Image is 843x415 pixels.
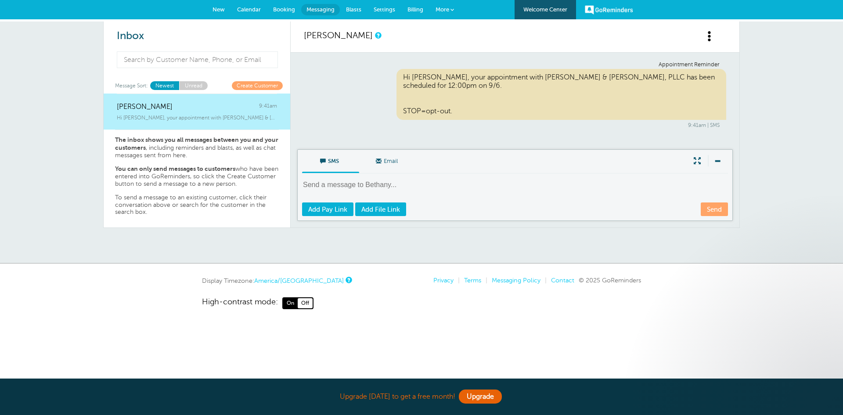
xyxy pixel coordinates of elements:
p: who have been entered into GoReminders, so click the Create Customer button to send a message to ... [115,165,279,188]
a: Unread [179,81,208,90]
span: Blasts [346,6,361,13]
a: [PERSON_NAME] [304,30,373,40]
li: | [454,277,460,284]
a: This is the timezone being used to display dates and times to you on this device. Click the timez... [346,277,351,283]
span: High-contrast mode: [202,297,278,309]
span: Messaging [306,6,335,13]
strong: You can only send messages to customers [115,165,235,172]
span: © 2025 GoReminders [579,277,641,284]
span: Add File Link [361,206,400,213]
span: Add Pay Link [308,206,347,213]
strong: The inbox shows you all messages between you and your customers [115,136,278,151]
li: | [540,277,547,284]
span: SMS [309,150,353,171]
a: Send [701,202,728,216]
div: Upgrade [DATE] to get a free month! [202,387,641,406]
span: Calendar [237,6,261,13]
span: Billing [407,6,423,13]
span: Message Sort: [115,81,148,90]
span: Booking [273,6,295,13]
span: New [213,6,225,13]
a: Newest [150,81,179,90]
div: Display Timezone: [202,277,351,285]
span: Email [366,150,410,171]
a: Add Pay Link [302,202,353,216]
span: More [436,6,449,13]
span: 9:41am [259,103,277,111]
a: High-contrast mode: On Off [202,297,641,309]
a: America/[GEOGRAPHIC_DATA] [254,277,344,284]
a: Terms [464,277,481,284]
span: Settings [374,6,395,13]
span: Off [298,298,313,308]
a: Add File Link [355,202,406,216]
li: | [481,277,487,284]
p: , including reminders and blasts, as well as chat messages sent from here. [115,136,279,159]
span: Hi [PERSON_NAME], your appointment with [PERSON_NAME] & [PERSON_NAME], PLLC has been scheduled [117,115,277,121]
a: Messaging [301,4,340,15]
span: On [283,298,298,308]
a: Upgrade [459,390,502,404]
a: This is a history of all communications between GoReminders and your customer. [375,32,380,38]
div: Hi [PERSON_NAME], your appointment with [PERSON_NAME] & [PERSON_NAME], PLLC has been scheduled fo... [396,69,727,120]
a: Contact [551,277,574,284]
div: 9:41am | SMS [310,122,720,128]
h2: Inbox [117,30,277,43]
input: Search by Customer Name, Phone, or Email [117,51,278,68]
span: [PERSON_NAME] [117,103,173,111]
p: To send a message to an existing customer, click their conversation above or search for the custo... [115,194,279,216]
a: Messaging Policy [492,277,540,284]
a: [PERSON_NAME] 9:41am Hi [PERSON_NAME], your appointment with [PERSON_NAME] & [PERSON_NAME], PLLC ... [104,94,290,130]
a: Create Customer [232,81,283,90]
div: Appointment Reminder [310,61,720,68]
a: Privacy [433,277,454,284]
